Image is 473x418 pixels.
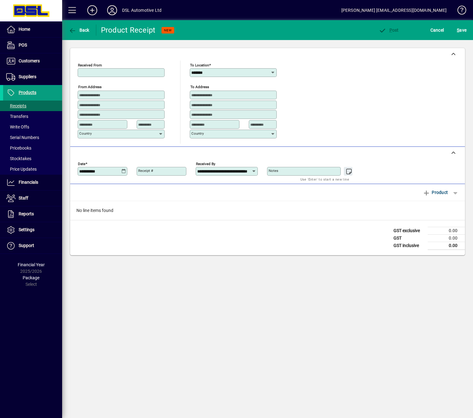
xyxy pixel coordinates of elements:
[62,25,96,36] app-page-header-button: Back
[300,176,349,183] mat-hint: Use 'Enter' to start a new line
[70,201,465,220] div: No line items found
[390,242,428,249] td: GST inclusive
[19,180,38,185] span: Financials
[122,5,161,15] div: DSL Automotive Ltd
[3,111,62,122] a: Transfers
[3,191,62,206] a: Staff
[3,132,62,143] a: Serial Numbers
[3,238,62,254] a: Support
[453,1,465,21] a: Knowledge Base
[6,146,31,151] span: Pricebooks
[191,131,204,136] mat-label: Country
[79,131,92,136] mat-label: Country
[164,28,172,32] span: NEW
[19,90,36,95] span: Products
[457,25,466,35] span: ave
[6,135,39,140] span: Serial Numbers
[377,25,400,36] button: Post
[6,167,37,172] span: Price Updates
[389,28,392,33] span: P
[429,25,446,36] button: Cancel
[3,153,62,164] a: Stocktakes
[6,156,31,161] span: Stocktakes
[428,242,465,249] td: 0.00
[6,114,28,119] span: Transfers
[3,164,62,174] a: Price Updates
[19,43,27,47] span: POS
[78,161,85,166] mat-label: Date
[3,175,62,190] a: Financials
[19,74,36,79] span: Suppliers
[78,63,102,67] mat-label: Received From
[6,124,29,129] span: Write Offs
[18,262,45,267] span: Financial Year
[3,122,62,132] a: Write Offs
[19,196,28,200] span: Staff
[19,211,34,216] span: Reports
[3,206,62,222] a: Reports
[3,143,62,153] a: Pricebooks
[3,101,62,111] a: Receipts
[3,222,62,238] a: Settings
[423,187,448,197] span: Product
[196,161,215,166] mat-label: Received by
[420,187,451,198] button: Product
[190,63,209,67] mat-label: To location
[3,69,62,85] a: Suppliers
[19,27,30,32] span: Home
[3,53,62,69] a: Customers
[102,5,122,16] button: Profile
[3,22,62,37] a: Home
[428,234,465,242] td: 0.00
[23,275,39,280] span: Package
[269,169,278,173] mat-label: Notes
[19,58,40,63] span: Customers
[82,5,102,16] button: Add
[6,103,26,108] span: Receipts
[379,28,399,33] span: ost
[341,5,447,15] div: [PERSON_NAME] [EMAIL_ADDRESS][DOMAIN_NAME]
[3,38,62,53] a: POS
[69,28,89,33] span: Back
[457,28,459,33] span: S
[430,25,444,35] span: Cancel
[428,227,465,234] td: 0.00
[19,227,34,232] span: Settings
[19,243,34,248] span: Support
[138,169,153,173] mat-label: Receipt #
[101,25,156,35] div: Product Receipt
[455,25,468,36] button: Save
[390,227,428,234] td: GST exclusive
[67,25,91,36] button: Back
[390,234,428,242] td: GST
